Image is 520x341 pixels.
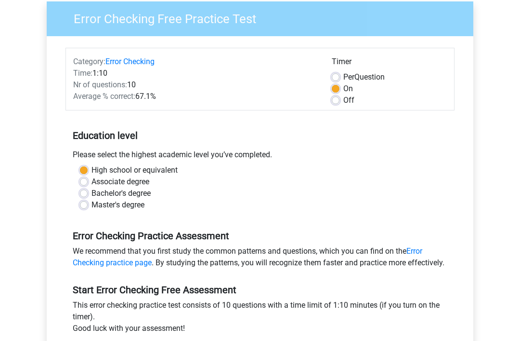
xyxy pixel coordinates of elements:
[73,57,105,67] span: Category:
[65,246,455,273] div: We recommend that you first study the common patterns and questions, which you can find on the . ...
[332,56,447,72] div: Timer
[73,285,447,296] h5: Start Error Checking Free Assessment
[66,91,325,103] div: 67.1%
[65,300,455,339] div: This error checking practice test consists of 10 questions with a time limit of 1:10 minutes (if ...
[66,68,325,80] div: 1:10
[105,57,155,67] a: Error Checking
[66,80,325,91] div: 10
[62,8,466,27] h3: Error Checking Free Practice Test
[65,150,455,165] div: Please select the highest academic level you’ve completed.
[343,83,353,95] label: On
[73,126,447,146] h5: Education level
[91,200,144,211] label: Master's degree
[73,92,135,101] span: Average % correct:
[343,95,354,107] label: Off
[91,188,151,200] label: Bachelor's degree
[343,73,354,82] span: Per
[73,69,92,78] span: Time:
[343,72,385,83] label: Question
[73,231,447,242] h5: Error Checking Practice Assessment
[91,177,149,188] label: Associate degree
[73,81,127,90] span: Nr of questions:
[91,165,178,177] label: High school or equivalent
